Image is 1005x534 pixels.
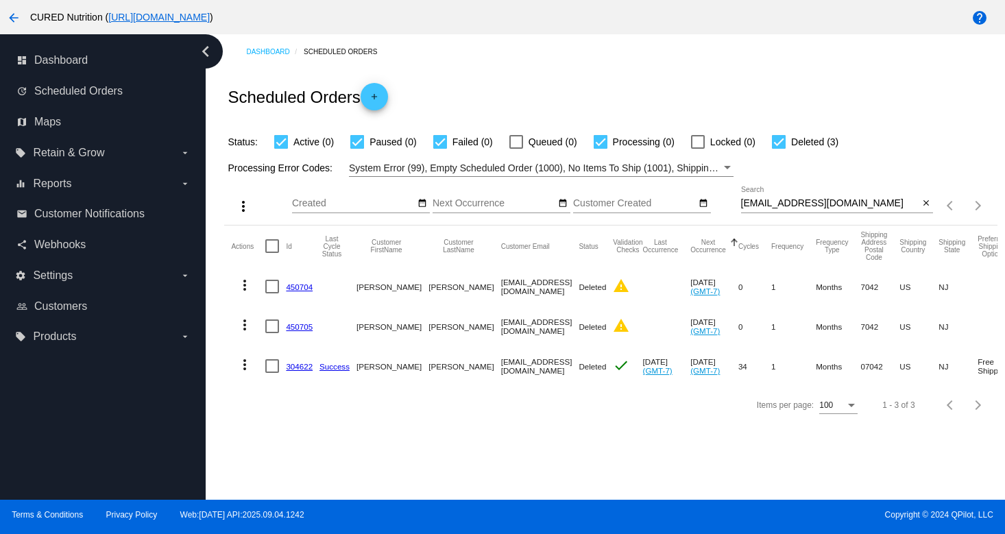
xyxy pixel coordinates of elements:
[34,54,88,66] span: Dashboard
[613,278,629,294] mat-icon: warning
[15,178,26,189] i: equalizer
[613,134,675,150] span: Processing (0)
[558,198,568,209] mat-icon: date_range
[939,306,978,346] mat-cell: NJ
[237,277,253,293] mat-icon: more_vert
[16,80,191,102] a: update Scheduled Orders
[738,306,771,346] mat-cell: 0
[319,362,350,371] a: Success
[235,198,252,215] mat-icon: more_vert
[33,178,71,190] span: Reports
[366,92,383,108] mat-icon: add
[529,134,577,150] span: Queued (0)
[33,147,104,159] span: Retain & Grow
[899,346,939,386] mat-cell: US
[690,267,738,306] mat-cell: [DATE]
[899,306,939,346] mat-cell: US
[16,301,27,312] i: people_outline
[613,317,629,334] mat-icon: warning
[16,49,191,71] a: dashboard Dashboard
[15,147,26,158] i: local_offer
[816,346,860,386] mat-cell: Months
[816,239,848,254] button: Change sorting for FrequencyType
[710,134,755,150] span: Locked (0)
[899,239,926,254] button: Change sorting for ShippingCountry
[919,197,933,211] button: Clear
[34,239,86,251] span: Webhooks
[16,239,27,250] i: share
[899,267,939,306] mat-cell: US
[452,134,493,150] span: Failed (0)
[231,226,265,267] mat-header-cell: Actions
[428,239,488,254] button: Change sorting for CustomerLastName
[16,117,27,128] i: map
[304,41,389,62] a: Scheduled Orders
[579,322,606,331] span: Deleted
[643,346,691,386] mat-cell: [DATE]
[816,306,860,346] mat-cell: Months
[195,40,217,62] i: chevron_left
[108,12,210,23] a: [URL][DOMAIN_NAME]
[417,198,427,209] mat-icon: date_range
[771,306,816,346] mat-cell: 1
[579,242,598,250] button: Change sorting for Status
[228,83,387,110] h2: Scheduled Orders
[33,330,76,343] span: Products
[791,134,838,150] span: Deleted (3)
[939,267,978,306] mat-cell: NJ
[882,400,915,410] div: 1 - 3 of 3
[771,267,816,306] mat-cell: 1
[690,306,738,346] mat-cell: [DATE]
[428,306,500,346] mat-cell: [PERSON_NAME]
[349,160,734,177] mat-select: Filter by Processing Error Codes
[937,391,965,419] button: Previous page
[356,239,416,254] button: Change sorting for CustomerFirstName
[33,269,73,282] span: Settings
[292,198,415,209] input: Created
[356,346,428,386] mat-cell: [PERSON_NAME]
[16,208,27,219] i: email
[16,234,191,256] a: share Webhooks
[228,136,258,147] span: Status:
[228,162,332,173] span: Processing Error Codes:
[34,85,123,97] span: Scheduled Orders
[965,192,992,219] button: Next page
[699,198,708,209] mat-icon: date_range
[965,391,992,419] button: Next page
[180,331,191,342] i: arrow_drop_down
[819,401,858,411] mat-select: Items per page:
[939,346,978,386] mat-cell: NJ
[12,510,83,520] a: Terms & Conditions
[771,346,816,386] mat-cell: 1
[690,326,720,335] a: (GMT-7)
[106,510,158,520] a: Privacy Policy
[939,239,965,254] button: Change sorting for ShippingState
[293,134,334,150] span: Active (0)
[433,198,556,209] input: Next Occurrence
[16,203,191,225] a: email Customer Notifications
[921,198,931,209] mat-icon: close
[180,178,191,189] i: arrow_drop_down
[180,510,304,520] a: Web:[DATE] API:2025.09.04.1242
[514,510,993,520] span: Copyright © 2024 QPilot, LLC
[237,356,253,373] mat-icon: more_vert
[356,306,428,346] mat-cell: [PERSON_NAME]
[34,116,61,128] span: Maps
[738,267,771,306] mat-cell: 0
[237,317,253,333] mat-icon: more_vert
[738,346,771,386] mat-cell: 34
[643,366,673,375] a: (GMT-7)
[757,400,814,410] div: Items per page:
[16,55,27,66] i: dashboard
[690,346,738,386] mat-cell: [DATE]
[860,231,887,261] button: Change sorting for ShippingPostcode
[246,41,304,62] a: Dashboard
[16,295,191,317] a: people_outline Customers
[501,346,579,386] mat-cell: [EMAIL_ADDRESS][DOMAIN_NAME]
[690,287,720,295] a: (GMT-7)
[690,239,726,254] button: Change sorting for NextOccurrenceUtc
[16,86,27,97] i: update
[30,12,213,23] span: CURED Nutrition ( )
[428,346,500,386] mat-cell: [PERSON_NAME]
[860,267,899,306] mat-cell: 7042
